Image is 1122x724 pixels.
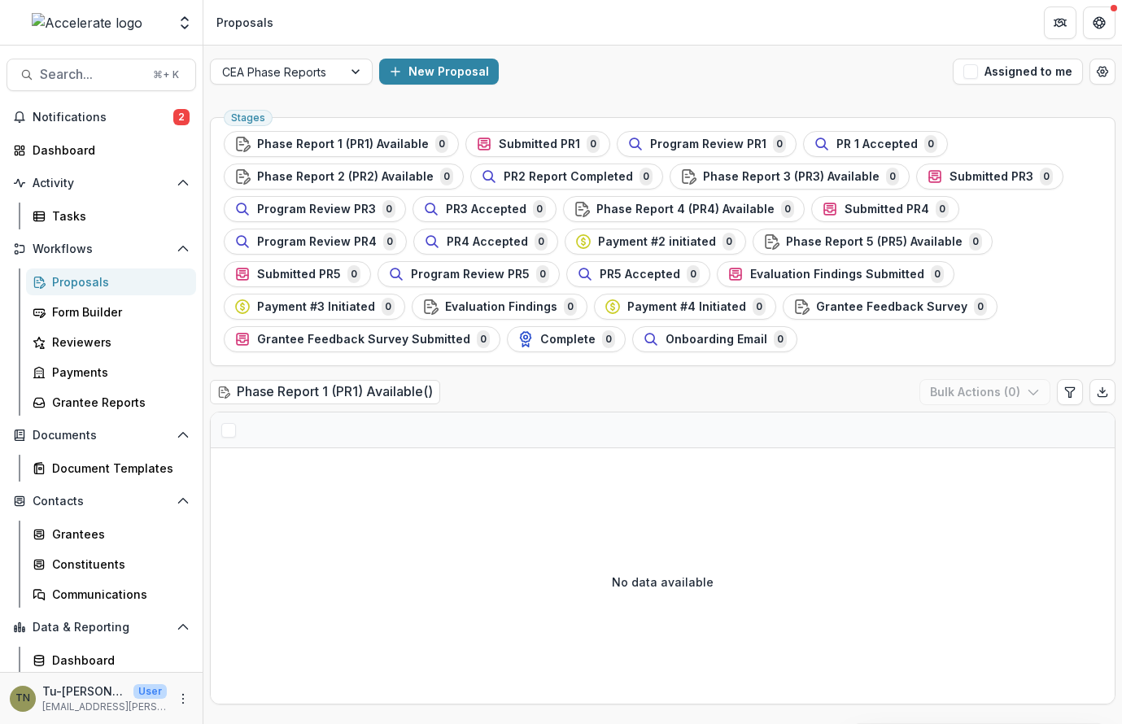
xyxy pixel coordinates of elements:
[786,235,963,249] span: Phase Report 5 (PR5) Available
[224,164,464,190] button: Phase Report 2 (PR2) Available0
[836,137,918,151] span: PR 1 Accepted
[1057,379,1083,405] button: Edit table settings
[52,460,183,477] div: Document Templates
[52,334,183,351] div: Reviewers
[33,495,170,508] span: Contacts
[379,59,499,85] button: New Proposal
[753,298,766,316] span: 0
[703,170,880,184] span: Phase Report 3 (PR3) Available
[210,380,440,403] h2: Phase Report 1 (PR1) Available ( )
[598,235,716,249] span: Payment #2 initiated
[650,137,766,151] span: Program Review PR1
[974,298,987,316] span: 0
[783,294,998,320] button: Grantee Feedback Survey0
[52,526,183,543] div: Grantees
[210,11,280,34] nav: breadcrumb
[347,265,360,283] span: 0
[499,137,580,151] span: Submitted PR1
[26,581,196,608] a: Communications
[33,429,170,443] span: Documents
[33,177,170,190] span: Activity
[7,236,196,262] button: Open Workflows
[382,200,395,218] span: 0
[596,203,775,216] span: Phase Report 4 (PR4) Available
[413,196,557,222] button: PR3 Accepted0
[26,359,196,386] a: Payments
[1089,379,1115,405] button: Export table data
[565,229,746,255] button: Payment #2 initiated0
[26,389,196,416] a: Grantee Reports
[7,614,196,640] button: Open Data & Reporting
[594,294,776,320] button: Payment #4 Initiated0
[15,693,30,704] div: Tu-Quyen Nguyen
[224,294,405,320] button: Payment #3 Initiated0
[969,233,982,251] span: 0
[936,200,949,218] span: 0
[687,265,700,283] span: 0
[535,233,548,251] span: 0
[224,261,371,287] button: Submitted PR50
[133,684,167,699] p: User
[52,364,183,381] div: Payments
[42,683,127,700] p: Tu-[PERSON_NAME]
[7,137,196,164] a: Dashboard
[717,261,954,287] button: Evaluation Findings Submitted0
[257,137,429,151] span: Phase Report 1 (PR1) Available
[440,168,453,185] span: 0
[150,66,182,84] div: ⌘ + K
[816,300,967,314] span: Grantee Feedback Survey
[507,326,626,352] button: Complete0
[750,268,924,281] span: Evaluation Findings Submitted
[33,621,170,635] span: Data & Reporting
[435,135,448,153] span: 0
[257,268,341,281] span: Submitted PR5
[566,261,710,287] button: PR5 Accepted0
[257,235,377,249] span: Program Review PR4
[470,164,663,190] button: PR2 Report Completed0
[412,294,587,320] button: Evaluation Findings0
[886,168,899,185] span: 0
[953,59,1083,85] button: Assigned to me
[781,200,794,218] span: 0
[32,13,142,33] img: Accelerate logo
[7,59,196,91] button: Search...
[612,574,714,591] p: No data available
[26,521,196,547] a: Grantees
[916,164,1063,190] button: Submitted PR30
[33,242,170,256] span: Workflows
[632,326,797,352] button: Onboarding Email0
[774,330,787,348] span: 0
[257,170,434,184] span: Phase Report 2 (PR2) Available
[52,207,183,225] div: Tasks
[931,265,944,283] span: 0
[216,14,273,31] div: Proposals
[26,329,196,355] a: Reviewers
[383,233,396,251] span: 0
[773,135,786,153] span: 0
[811,196,959,222] button: Submitted PR40
[536,265,549,283] span: 0
[257,300,375,314] span: Payment #3 Initiated
[33,142,183,159] div: Dashboard
[231,112,265,124] span: Stages
[477,330,490,348] span: 0
[1044,7,1076,39] button: Partners
[564,298,577,316] span: 0
[723,233,736,251] span: 0
[411,268,530,281] span: Program Review PR5
[173,109,190,125] span: 2
[924,135,937,153] span: 0
[224,326,500,352] button: Grantee Feedback Survey Submitted0
[504,170,633,184] span: PR2 Report Completed
[1040,168,1053,185] span: 0
[666,333,767,347] span: Onboarding Email
[42,700,167,714] p: [EMAIL_ADDRESS][PERSON_NAME][DOMAIN_NAME]
[445,300,557,314] span: Evaluation Findings
[224,196,406,222] button: Program Review PR30
[533,200,546,218] span: 0
[563,196,805,222] button: Phase Report 4 (PR4) Available0
[52,586,183,603] div: Communications
[446,203,526,216] span: PR3 Accepted
[40,67,143,82] span: Search...
[413,229,558,255] button: PR4 Accepted0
